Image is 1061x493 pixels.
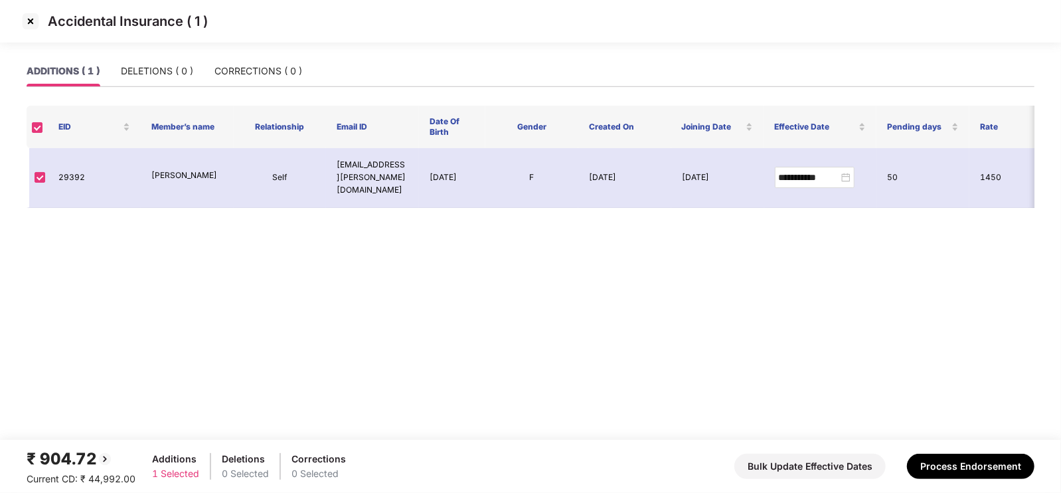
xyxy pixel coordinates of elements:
[214,64,302,78] div: CORRECTIONS ( 0 )
[877,148,970,208] td: 50
[48,148,141,208] td: 29392
[222,466,269,481] div: 0 Selected
[326,106,419,148] th: Email ID
[682,122,744,132] span: Joining Date
[485,106,578,148] th: Gender
[141,106,234,148] th: Member’s name
[326,148,419,208] td: [EMAIL_ADDRESS][PERSON_NAME][DOMAIN_NAME]
[152,466,199,481] div: 1 Selected
[48,106,141,148] th: EID
[27,446,135,472] div: ₹ 904.72
[764,106,876,148] th: Effective Date
[578,106,671,148] th: Created On
[291,466,346,481] div: 0 Selected
[578,148,671,208] td: [DATE]
[419,148,485,208] td: [DATE]
[97,451,113,467] img: svg+xml;base64,PHN2ZyBpZD0iQmFjay0yMHgyMCIgeG1sbnM9Imh0dHA6Ly93d3cudzMub3JnLzIwMDAvc3ZnIiB3aWR0aD...
[152,452,199,466] div: Additions
[121,64,193,78] div: DELETIONS ( 0 )
[734,454,886,479] button: Bulk Update Effective Dates
[151,169,223,182] p: [PERSON_NAME]
[671,106,764,148] th: Joining Date
[887,122,949,132] span: Pending days
[27,473,135,484] span: Current CD: ₹ 44,992.00
[222,452,269,466] div: Deletions
[907,454,1034,479] button: Process Endorsement
[876,106,969,148] th: Pending days
[234,148,327,208] td: Self
[291,452,346,466] div: Corrections
[419,106,485,148] th: Date Of Birth
[485,148,578,208] td: F
[27,64,100,78] div: ADDITIONS ( 1 )
[58,122,120,132] span: EID
[234,106,327,148] th: Relationship
[48,13,208,29] p: Accidental Insurance ( 1 )
[671,148,764,208] td: [DATE]
[20,11,41,32] img: svg+xml;base64,PHN2ZyBpZD0iQ3Jvc3MtMzJ4MzIiIHhtbG5zPSJodHRwOi8vd3d3LnczLm9yZy8yMDAwL3N2ZyIgd2lkdG...
[774,122,856,132] span: Effective Date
